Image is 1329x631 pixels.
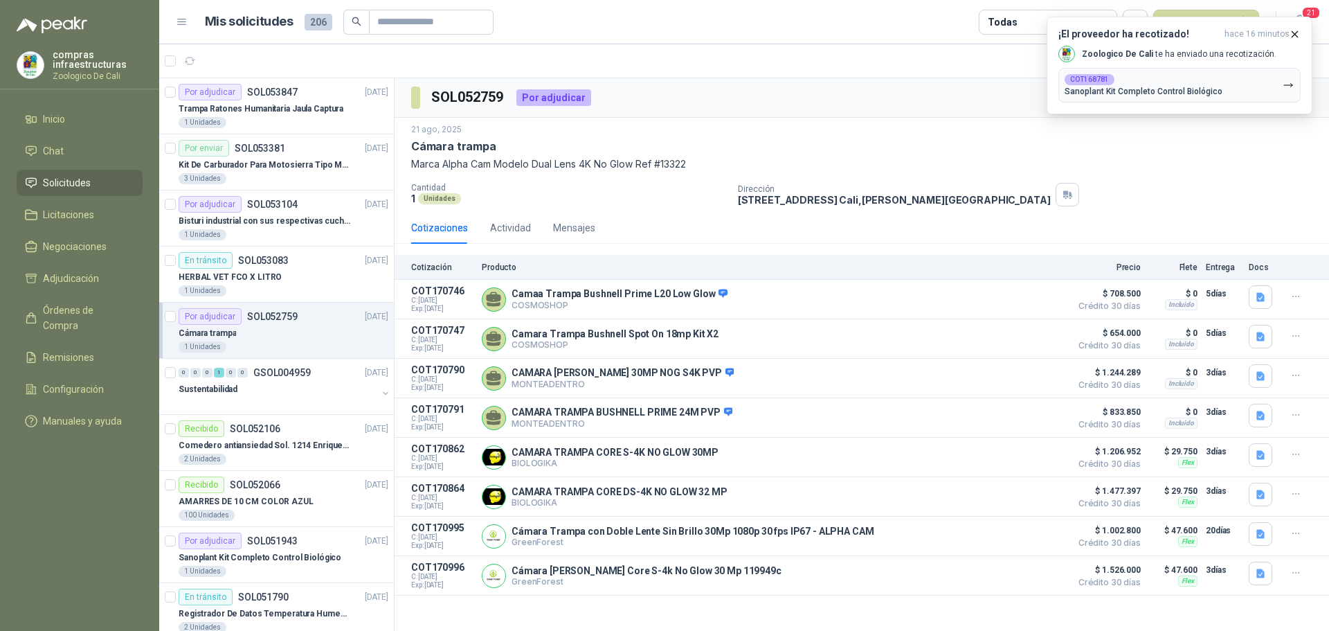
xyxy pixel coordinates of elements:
[411,220,468,235] div: Cotizaciones
[365,198,388,211] p: [DATE]
[516,89,591,106] div: Por adjudicar
[1072,364,1141,381] span: $ 1.244.289
[1206,263,1240,272] p: Entrega
[512,458,718,468] p: BIOLOGIKA
[512,486,727,497] p: CAMARA TRAMPA CORE DS-4K NO GLOW 32 MP
[512,288,727,301] p: Camaa Trampa Bushnell Prime L20 Low Glow
[1072,381,1141,389] span: Crédito 30 días
[159,415,394,471] a: RecibidoSOL052106[DATE] Comedero antiansiedad Sol. 1214 Enriquecimiento2 Unidades
[247,536,298,546] p: SOL051943
[1059,46,1074,62] img: Company Logo
[1072,285,1141,302] span: $ 708.500
[1206,285,1240,302] p: 5 días
[1072,404,1141,420] span: $ 833.850
[179,607,351,621] p: Registrador De Datos Temperatura Humedad Usb 32.000 Registro
[17,202,143,228] a: Licitaciones
[490,220,531,235] div: Actividad
[365,479,388,492] p: [DATE]
[179,495,314,508] p: AMARRES DE 10 CM COLOR AZUL
[179,285,226,296] div: 1 Unidades
[1058,28,1219,40] h3: ¡El proveedor ha recotizado!
[1165,299,1197,310] div: Incluido
[1301,6,1321,19] span: 21
[247,199,298,209] p: SOL053104
[512,537,874,547] p: GreenForest
[159,134,394,190] a: Por enviarSOL053381[DATE] Kit De Carburador Para Motosierra Tipo M250 - Zama3 Unidades
[17,376,143,402] a: Configuración
[1072,302,1141,310] span: Crédito 30 días
[411,522,473,533] p: COT170995
[1149,443,1197,460] p: $ 29.750
[43,271,99,286] span: Adjudicación
[179,589,233,605] div: En tránsito
[411,336,473,344] span: C: [DATE]
[179,551,341,565] p: Sanoplant Kit Completo Control Biológico
[179,196,242,213] div: Por adjudicar
[512,526,874,537] p: Cámara Trampa con Doble Lente Sin Brillo 30Mp 1080p 30 fps IP67 - ALPHA CAM
[43,414,122,429] span: Manuales y ayuda
[159,190,394,247] a: Por adjudicarSOL053104[DATE] Bisturi industrial con sus respectivas cuchillas segun muestra1 Unid...
[179,84,242,100] div: Por adjudicar
[179,439,351,452] p: Comedero antiansiedad Sol. 1214 Enriquecimiento
[1072,263,1141,272] p: Precio
[411,193,415,204] p: 1
[482,565,505,587] img: Company Logo
[411,296,473,305] span: C: [DATE]
[512,447,718,458] p: CAMARA TRAMPA CORE S-4K NO GLOW 30MP
[1206,443,1240,460] p: 3 días
[1178,576,1197,587] div: Flex
[411,581,473,589] span: Exp: [DATE]
[411,364,473,375] p: COT170790
[17,408,143,434] a: Manuales y ayuda
[179,215,351,228] p: Bisturi industrial con sus respectivas cuchillas segun muestra
[179,117,226,128] div: 1 Unidades
[17,52,44,78] img: Company Logo
[205,12,293,32] h1: Mis solicitudes
[1072,562,1141,578] span: $ 1.526.000
[411,285,473,296] p: COT170746
[1082,49,1153,59] b: Zoologico De Cali
[179,271,282,284] p: HERBAL VET FCO X LITRO
[179,341,226,353] div: 1 Unidades
[43,382,104,397] span: Configuración
[1287,10,1312,35] button: 21
[1224,28,1290,40] span: hace 16 minutos
[17,233,143,260] a: Negociaciones
[1149,404,1197,420] p: $ 0
[238,592,289,602] p: SOL051790
[411,123,462,136] p: 21 ago, 2025
[202,368,213,377] div: 0
[179,159,351,172] p: Kit De Carburador Para Motosierra Tipo M250 - Zama
[1072,325,1141,341] span: $ 654.000
[1149,364,1197,381] p: $ 0
[179,383,237,396] p: Sustentabilidad
[1249,263,1276,272] p: Docs
[1072,539,1141,547] span: Crédito 30 días
[512,339,718,350] p: COSMOSHOP
[159,527,394,583] a: Por adjudicarSOL051943[DATE] Sanoplant Kit Completo Control Biológico1 Unidades
[43,112,65,127] span: Inicio
[1206,404,1240,420] p: 3 días
[1149,285,1197,302] p: $ 0
[179,327,236,340] p: Cámara trampa
[230,480,280,490] p: SOL052066
[17,297,143,339] a: Órdenes de Compra
[1047,17,1312,114] button: ¡El proveedor ha recotizado!hace 16 minutos Company LogoZoologico De Cali te ha enviado una recot...
[553,220,595,235] div: Mensajes
[512,497,727,508] p: BIOLOGIKA
[1165,339,1197,350] div: Incluido
[247,87,298,97] p: SOL053847
[179,140,229,157] div: Por enviar
[1206,364,1240,381] p: 3 días
[411,305,473,313] span: Exp: [DATE]
[365,366,388,380] p: [DATE]
[1072,420,1141,429] span: Crédito 30 días
[1178,536,1197,547] div: Flex
[226,368,236,377] div: 0
[482,446,505,469] img: Company Logo
[365,142,388,155] p: [DATE]
[1149,263,1197,272] p: Flete
[179,364,391,409] a: 0 0 0 1 0 0 GSOL004959[DATE] Sustentabilidad
[1072,578,1141,587] span: Crédito 30 días
[179,533,242,549] div: Por adjudicar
